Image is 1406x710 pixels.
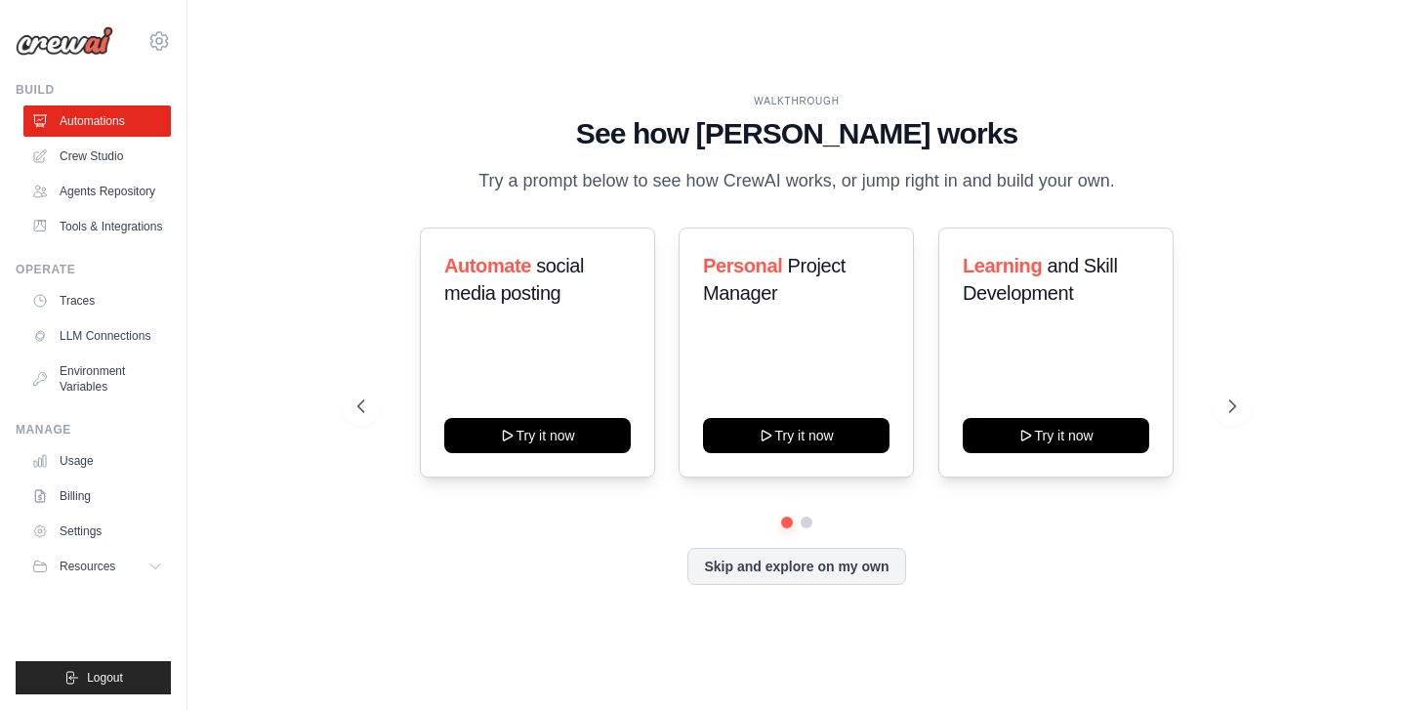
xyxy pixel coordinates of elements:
[703,255,846,304] span: Project Manager
[963,255,1042,276] span: Learning
[23,176,171,207] a: Agents Repository
[963,255,1117,304] span: and Skill Development
[23,320,171,352] a: LLM Connections
[16,26,113,56] img: Logo
[16,262,171,277] div: Operate
[23,445,171,477] a: Usage
[23,516,171,547] a: Settings
[16,661,171,694] button: Logout
[23,355,171,402] a: Environment Variables
[60,559,115,574] span: Resources
[16,82,171,98] div: Build
[444,418,631,453] button: Try it now
[23,105,171,137] a: Automations
[23,285,171,316] a: Traces
[357,94,1235,108] div: WALKTHROUGH
[444,255,584,304] span: social media posting
[23,551,171,582] button: Resources
[16,422,171,438] div: Manage
[963,418,1149,453] button: Try it now
[444,255,531,276] span: Automate
[469,167,1125,195] p: Try a prompt below to see how CrewAI works, or jump right in and build your own.
[23,211,171,242] a: Tools & Integrations
[703,255,782,276] span: Personal
[23,480,171,512] a: Billing
[703,418,889,453] button: Try it now
[87,670,123,686] span: Logout
[357,116,1235,151] h1: See how [PERSON_NAME] works
[23,141,171,172] a: Crew Studio
[687,548,905,585] button: Skip and explore on my own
